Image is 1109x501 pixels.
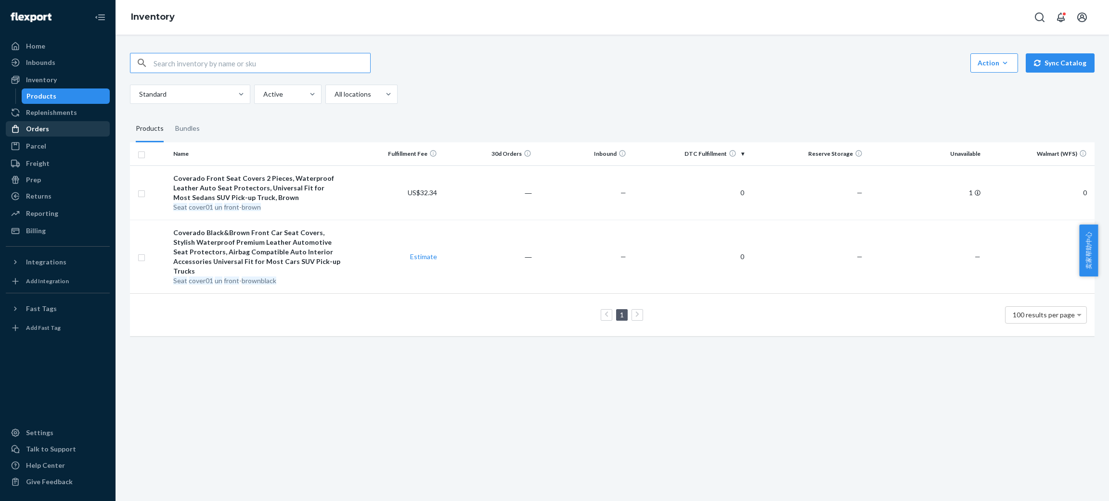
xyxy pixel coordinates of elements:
input: Standard [138,89,139,99]
a: Freight [6,156,110,171]
td: 0 [984,220,1095,293]
div: Orders [26,124,49,134]
ol: breadcrumbs [123,3,182,31]
div: Coverado Black&Brown Front Car Seat Covers, Stylish Waterproof Premium Leather Automotive Seat Pr... [173,228,343,276]
a: Help Center [6,458,110,473]
input: Active [262,89,263,99]
button: Action [970,53,1018,73]
div: Billing [26,226,46,236]
input: Search inventory by name or sku [154,53,370,73]
a: Returns [6,188,110,204]
div: Reporting [26,209,58,218]
em: un [215,203,222,211]
input: All locations [334,89,335,99]
a: Prep [6,172,110,188]
td: ― [441,165,535,220]
th: Reserve Storage [748,142,866,165]
em: Seat [173,276,187,285]
div: Integrations [26,257,66,267]
div: Returns [26,191,52,201]
div: Products [26,91,56,101]
span: — [857,252,863,261]
span: US$32.34 [408,188,437,197]
a: Add Fast Tag [6,320,110,336]
span: — [620,188,626,197]
div: Bundles [175,115,200,142]
a: Orders [6,121,110,137]
div: Replenishments [26,108,77,117]
em: Seat [173,203,187,211]
th: Fulfillment Fee [347,142,441,165]
a: Page 1 is your current page [618,311,626,319]
a: Replenishments [6,105,110,120]
button: Close Navigation [90,8,110,27]
th: Name [169,142,347,165]
div: Coverado Front Seat Covers 2 Pieces, Waterproof Leather Auto Seat Protectors, Universal Fit for M... [173,174,343,202]
div: - [173,202,343,212]
button: Sync Catalog [1026,53,1095,73]
a: Inventory [131,12,175,22]
a: Add Integration [6,274,110,289]
em: brown [242,203,261,211]
div: Add Fast Tag [26,324,61,332]
div: Products [136,115,164,142]
div: Add Integration [26,277,69,285]
td: ― [441,220,535,293]
em: un [215,276,222,285]
span: — [975,252,980,261]
a: Products [22,88,110,104]
div: Prep [26,175,41,185]
a: Talk to Support [6,441,110,457]
div: Settings [26,428,53,438]
button: Give Feedback [6,474,110,489]
em: cover01 [189,203,213,211]
a: Settings [6,425,110,440]
button: Open notifications [1051,8,1070,27]
a: Billing [6,223,110,238]
button: Open account menu [1072,8,1092,27]
div: Freight [26,159,50,168]
a: Home [6,38,110,54]
div: - [173,276,343,286]
a: Parcel [6,138,110,154]
th: 30d Orders [441,142,535,165]
a: Inventory [6,72,110,88]
span: 100 results per page [1013,311,1075,319]
div: Give Feedback [26,477,73,487]
a: Inbounds [6,55,110,70]
td: 0 [630,220,748,293]
div: Talk to Support [26,444,76,454]
div: Inbounds [26,58,55,67]
th: Walmart (WFS) [984,142,1095,165]
div: Home [26,41,45,51]
span: — [620,252,626,261]
button: Fast Tags [6,301,110,316]
div: Action [978,58,1011,68]
td: 1 [866,165,984,220]
button: Integrations [6,254,110,270]
th: Unavailable [866,142,984,165]
div: Parcel [26,141,46,151]
a: Reporting [6,206,110,221]
th: Inbound [535,142,630,165]
td: 0 [984,165,1095,220]
em: front [224,203,239,211]
div: Fast Tags [26,304,57,313]
button: Open Search Box [1030,8,1049,27]
img: Flexport logo [11,13,52,22]
th: DTC Fulfillment [630,142,748,165]
em: brownblack [242,276,276,285]
em: front [224,276,239,285]
div: Inventory [26,75,57,85]
td: 0 [630,165,748,220]
span: — [857,188,863,197]
button: 卖家帮助中心 [1079,225,1098,276]
div: Help Center [26,461,65,470]
a: Estimate [410,252,437,261]
em: cover01 [189,276,213,285]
